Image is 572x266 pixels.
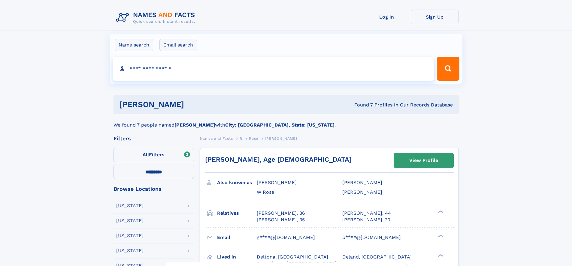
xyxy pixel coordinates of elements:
b: [PERSON_NAME] [174,122,215,128]
a: [PERSON_NAME], 44 [342,210,391,217]
a: Sign Up [411,10,459,24]
div: Browse Locations [113,186,194,192]
a: Rose [249,135,258,142]
a: View Profile [394,153,453,168]
a: [PERSON_NAME], 35 [257,217,305,223]
div: [US_STATE] [116,203,144,208]
div: We found 7 people named with . [113,114,459,129]
button: Search Button [437,57,459,81]
h3: Also known as [217,178,257,188]
span: Deland, [GEOGRAPHIC_DATA] [342,254,412,260]
a: Log In [363,10,411,24]
span: W Rose [257,189,274,195]
label: Name search [115,39,153,51]
a: Names and Facts [200,135,233,142]
span: Deltona, [GEOGRAPHIC_DATA] [257,254,328,260]
a: R [240,135,242,142]
div: View Profile [409,154,438,167]
h3: Lived in [217,252,257,262]
span: [PERSON_NAME] [257,180,297,185]
span: [PERSON_NAME] [342,180,382,185]
span: Rose [249,136,258,141]
div: [US_STATE] [116,248,144,253]
h3: Relatives [217,208,257,218]
span: [PERSON_NAME] [342,189,382,195]
a: [PERSON_NAME], 36 [257,210,305,217]
label: Filters [113,148,194,162]
div: ❯ [437,234,444,238]
div: [US_STATE] [116,218,144,223]
div: ❯ [437,210,444,214]
h1: [PERSON_NAME] [120,101,269,108]
span: R [240,136,242,141]
span: All [143,152,149,157]
div: [US_STATE] [116,233,144,238]
a: [PERSON_NAME], 70 [342,217,390,223]
h3: Email [217,232,257,243]
b: City: [GEOGRAPHIC_DATA], State: [US_STATE] [225,122,334,128]
label: Email search [159,39,197,51]
div: Filters [113,136,194,141]
input: search input [113,57,434,81]
div: ❯ [437,253,444,257]
a: [PERSON_NAME], Age [DEMOGRAPHIC_DATA] [205,156,352,163]
img: Logo Names and Facts [113,10,200,26]
div: Found 7 Profiles In Our Records Database [269,102,453,108]
span: [PERSON_NAME] [265,136,297,141]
